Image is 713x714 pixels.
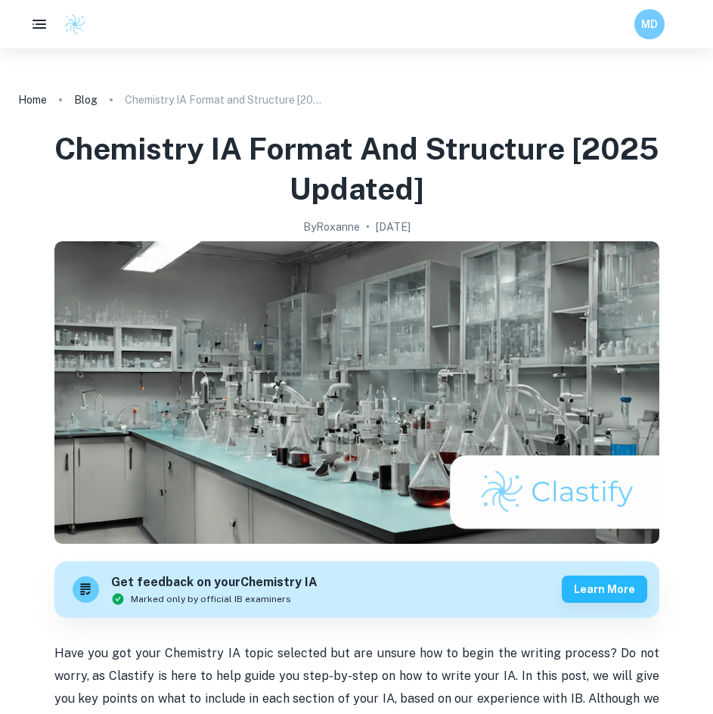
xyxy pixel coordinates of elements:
[64,13,86,36] img: Clastify logo
[131,592,291,606] span: Marked only by official IB examiners
[303,219,360,235] h2: By Roxanne
[366,219,370,235] p: •
[54,561,659,618] a: Get feedback on yourChemistry IAMarked only by official IB examinersLearn more
[376,219,411,235] h2: [DATE]
[641,16,659,33] h6: MD
[18,129,695,210] h1: Chemistry IA Format and Structure [2025 updated]
[111,573,318,592] h6: Get feedback on your Chemistry IA
[634,9,665,39] button: MD
[562,576,647,603] button: Learn more
[54,13,86,36] a: Clastify logo
[18,89,47,110] a: Home
[74,89,98,110] a: Blog
[125,92,321,108] p: Chemistry IA Format and Structure [2025 updated]
[54,241,659,544] img: Chemistry IA Format and Structure [2025 updated] cover image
